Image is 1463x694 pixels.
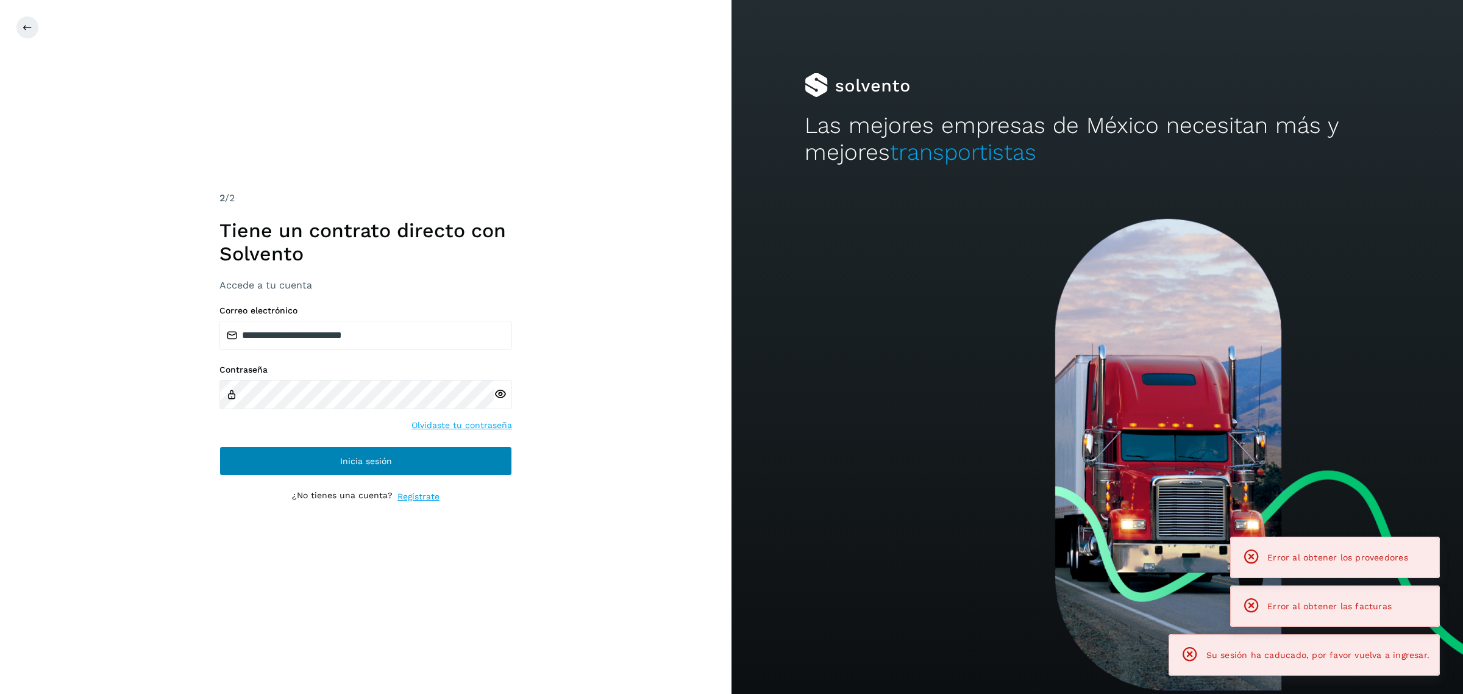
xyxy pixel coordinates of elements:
span: transportistas [890,139,1036,165]
span: 2 [219,192,225,204]
h2: Las mejores empresas de México necesitan más y mejores [805,112,1390,166]
span: Su sesión ha caducado, por favor vuelva a ingresar. [1206,650,1429,660]
span: Error al obtener los proveedores [1267,553,1408,562]
a: Olvidaste tu contraseña [411,419,512,432]
a: Regístrate [397,490,440,503]
p: ¿No tienes una cuenta? [292,490,393,503]
label: Contraseña [219,365,512,375]
button: Inicia sesión [219,446,512,476]
span: Error al obtener las facturas [1267,601,1392,611]
span: Inicia sesión [340,457,392,465]
h1: Tiene un contrato directo con Solvento [219,219,512,266]
div: /2 [219,191,512,206]
h3: Accede a tu cuenta [219,279,512,291]
label: Correo electrónico [219,306,512,316]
